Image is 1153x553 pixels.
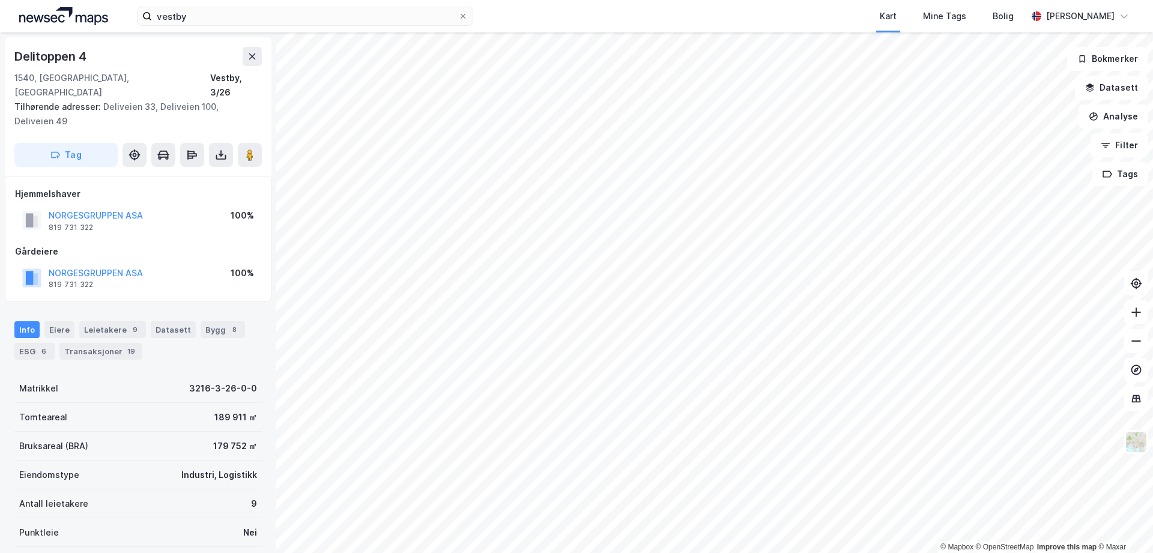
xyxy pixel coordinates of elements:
img: logo.a4113a55bc3d86da70a041830d287a7e.svg [19,7,108,25]
div: Kontrollprogram for chat [1093,495,1153,553]
div: Tomteareal [19,410,67,425]
div: ESG [14,343,55,360]
div: Antall leietakere [19,497,88,511]
a: Mapbox [940,543,973,551]
div: Mine Tags [923,9,966,23]
button: Analyse [1079,104,1148,128]
div: Leietakere [79,321,146,338]
iframe: Chat Widget [1093,495,1153,553]
div: 9 [251,497,257,511]
div: 9 [129,324,141,336]
div: Matrikkel [19,381,58,396]
div: [PERSON_NAME] [1046,9,1115,23]
div: Kart [880,9,897,23]
div: 1540, [GEOGRAPHIC_DATA], [GEOGRAPHIC_DATA] [14,71,210,100]
div: Punktleie [19,525,59,540]
div: Industri, Logistikk [181,468,257,482]
div: Datasett [151,321,196,338]
button: Tags [1092,162,1148,186]
div: Hjemmelshaver [15,187,261,201]
button: Tag [14,143,118,167]
div: 6 [38,345,50,357]
div: Nei [243,525,257,540]
div: Deliveien 33, Deliveien 100, Deliveien 49 [14,100,252,128]
div: 819 731 322 [49,280,93,289]
button: Bokmerker [1067,47,1148,71]
div: Transaksjoner [59,343,142,360]
div: Eiere [44,321,74,338]
div: Vestby, 3/26 [210,71,262,100]
div: 19 [125,345,138,357]
div: Gårdeiere [15,244,261,259]
div: 819 731 322 [49,223,93,232]
img: Z [1125,431,1148,453]
div: Info [14,321,40,338]
div: Eiendomstype [19,468,79,482]
div: 100% [231,208,254,223]
div: 8 [228,324,240,336]
span: Tilhørende adresser: [14,101,103,112]
button: Datasett [1075,76,1148,100]
div: 3216-3-26-0-0 [189,381,257,396]
div: Delitoppen 4 [14,47,89,66]
div: 189 911 ㎡ [214,410,257,425]
input: Søk på adresse, matrikkel, gårdeiere, leietakere eller personer [152,7,458,25]
div: Bygg [201,321,245,338]
button: Filter [1091,133,1148,157]
a: Improve this map [1037,543,1097,551]
div: Bruksareal (BRA) [19,439,88,453]
div: 179 752 ㎡ [213,439,257,453]
a: OpenStreetMap [976,543,1034,551]
div: Bolig [993,9,1014,23]
div: 100% [231,266,254,280]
